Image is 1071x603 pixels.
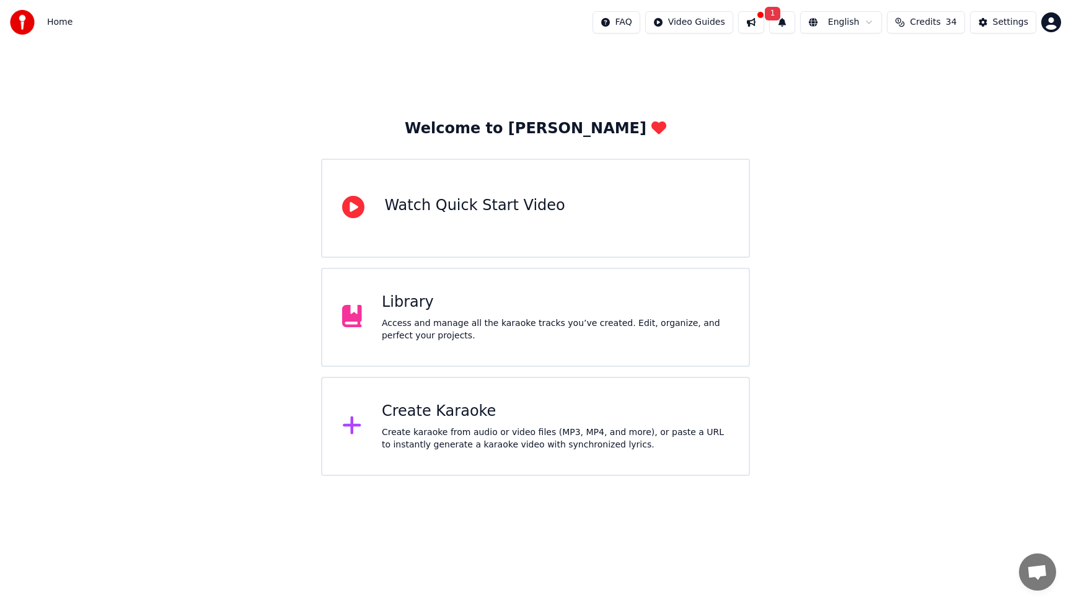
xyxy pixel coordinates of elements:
[993,16,1028,29] div: Settings
[382,426,729,451] div: Create karaoke from audio or video files (MP3, MP4, and more), or paste a URL to instantly genera...
[384,196,565,216] div: Watch Quick Start Video
[946,16,957,29] span: 34
[910,16,940,29] span: Credits
[382,402,729,421] div: Create Karaoke
[769,11,795,33] button: 1
[1019,553,1056,591] a: Open chat
[765,7,781,20] span: 1
[47,16,73,29] span: Home
[382,317,729,342] div: Access and manage all the karaoke tracks you’ve created. Edit, organize, and perfect your projects.
[405,119,666,139] div: Welcome to [PERSON_NAME]
[887,11,964,33] button: Credits34
[593,11,640,33] button: FAQ
[970,11,1036,33] button: Settings
[10,10,35,35] img: youka
[645,11,733,33] button: Video Guides
[47,16,73,29] nav: breadcrumb
[382,293,729,312] div: Library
